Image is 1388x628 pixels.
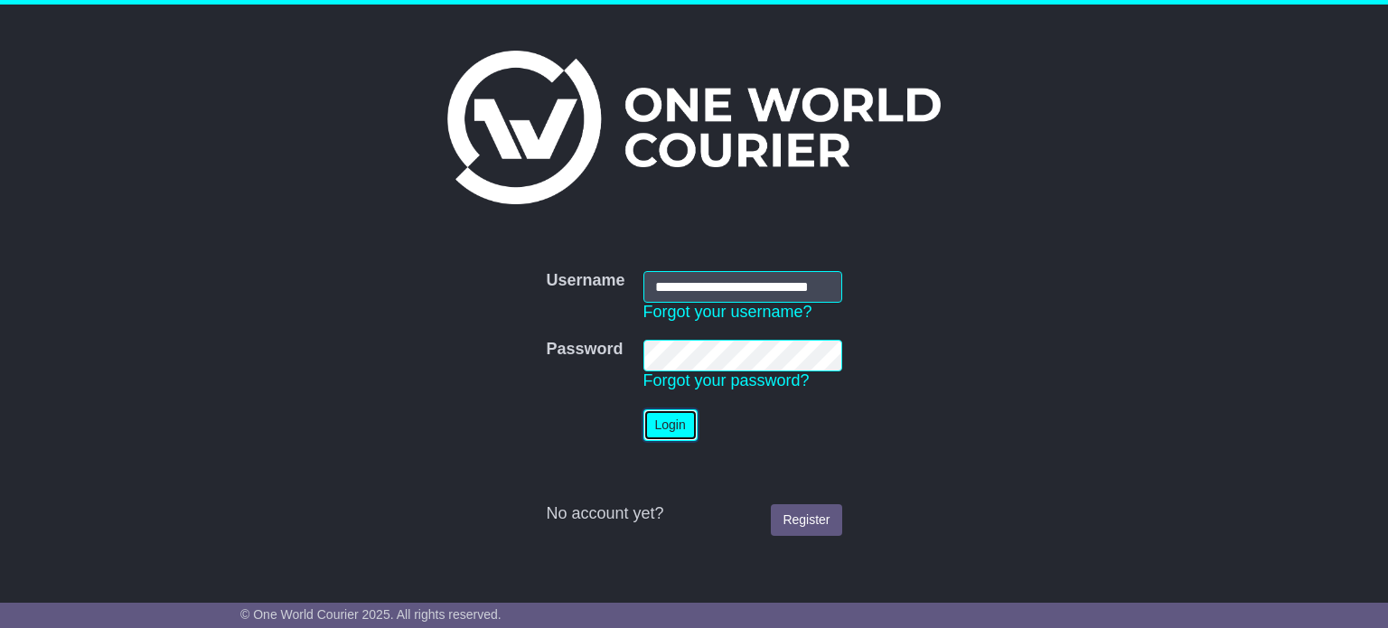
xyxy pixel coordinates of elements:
label: Password [546,340,623,360]
a: Forgot your username? [643,303,812,321]
div: No account yet? [546,504,841,524]
label: Username [546,271,624,291]
button: Login [643,409,698,441]
a: Forgot your password? [643,371,810,389]
img: One World [447,51,941,204]
a: Register [771,504,841,536]
span: © One World Courier 2025. All rights reserved. [240,607,502,622]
